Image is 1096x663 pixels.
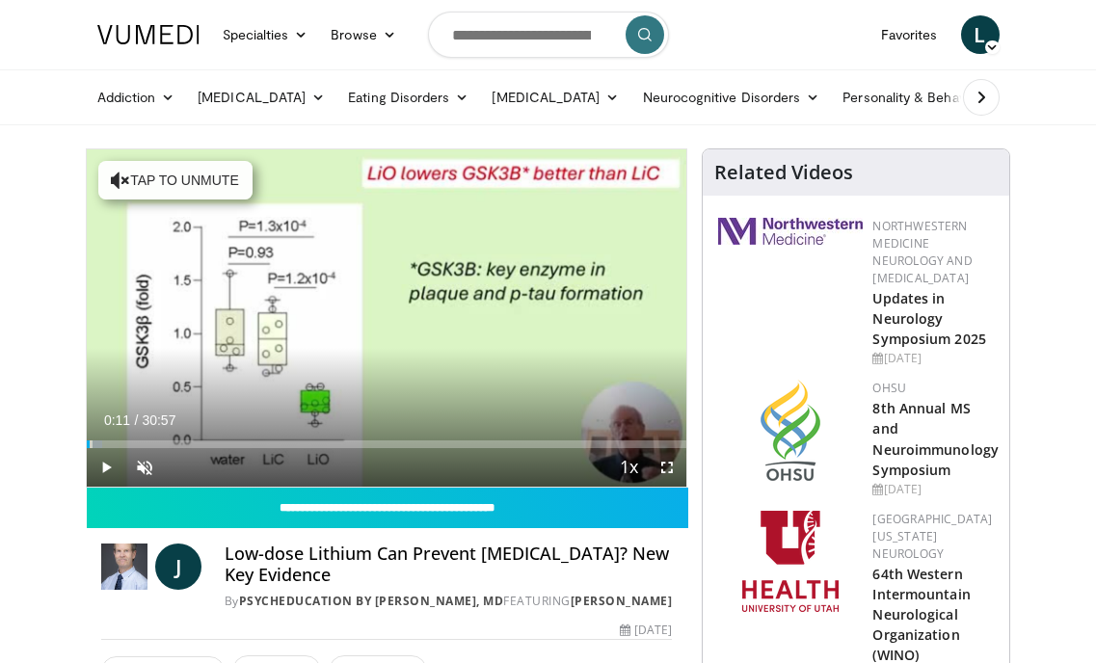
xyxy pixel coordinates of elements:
[872,511,992,562] a: [GEOGRAPHIC_DATA][US_STATE] Neurology
[872,380,906,396] a: OHSU
[135,412,139,428] span: /
[872,481,999,498] div: [DATE]
[831,78,1075,117] a: Personality & Behavior Disorders
[714,161,853,184] h4: Related Videos
[142,412,175,428] span: 30:57
[239,593,504,609] a: PsychEducation by [PERSON_NAME], MD
[742,511,839,612] img: f6362829-b0a3-407d-a044-59546adfd345.png.150x105_q85_autocrop_double_scale_upscale_version-0.2.png
[336,78,480,117] a: Eating Disorders
[87,440,687,448] div: Progress Bar
[961,15,1000,54] a: L
[718,218,863,245] img: 2a462fb6-9365-492a-ac79-3166a6f924d8.png.150x105_q85_autocrop_double_scale_upscale_version-0.2.jpg
[480,78,630,117] a: [MEDICAL_DATA]
[571,593,673,609] a: [PERSON_NAME]
[211,15,320,54] a: Specialties
[87,448,125,487] button: Play
[97,25,200,44] img: VuMedi Logo
[101,544,147,590] img: PsychEducation by James Phelps, MD
[225,593,673,610] div: By FEATURING
[872,218,972,286] a: Northwestern Medicine Neurology and [MEDICAL_DATA]
[872,350,994,367] div: [DATE]
[648,448,686,487] button: Fullscreen
[98,161,253,199] button: Tap to unmute
[631,78,832,117] a: Neurocognitive Disorders
[125,448,164,487] button: Unmute
[428,12,669,58] input: Search topics, interventions
[761,380,820,481] img: da959c7f-65a6-4fcf-a939-c8c702e0a770.png.150x105_q85_autocrop_double_scale_upscale_version-0.2.png
[186,78,336,117] a: [MEDICAL_DATA]
[869,15,949,54] a: Favorites
[86,78,187,117] a: Addiction
[872,289,985,348] a: Updates in Neurology Symposium 2025
[87,149,687,487] video-js: Video Player
[319,15,408,54] a: Browse
[872,399,999,478] a: 8th Annual MS and Neuroimmunology Symposium
[104,412,130,428] span: 0:11
[620,622,672,639] div: [DATE]
[225,544,673,585] h4: Low-dose Lithium Can Prevent [MEDICAL_DATA]? New Key Evidence
[609,448,648,487] button: Playback Rate
[155,544,201,590] a: J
